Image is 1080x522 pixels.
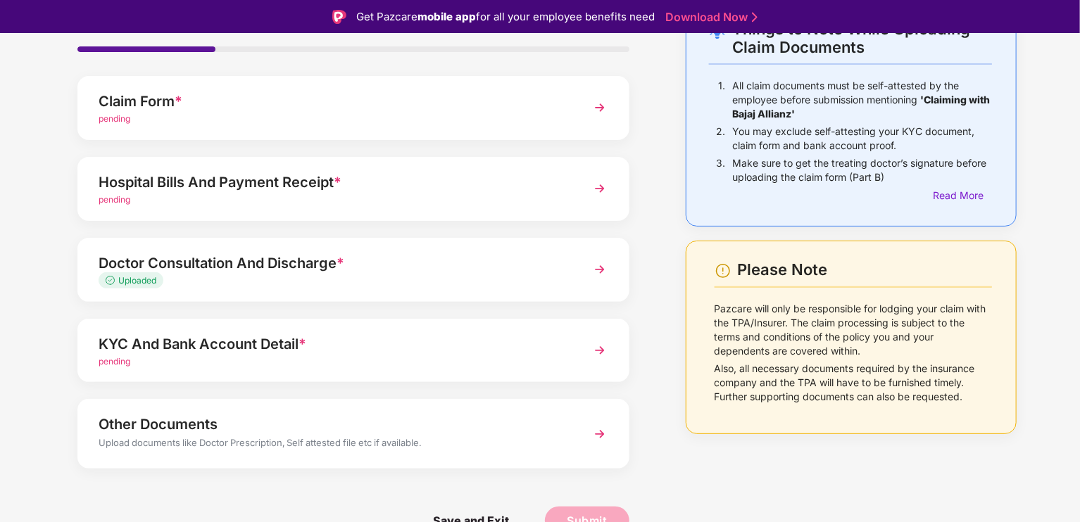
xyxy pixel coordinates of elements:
div: Get Pazcare for all your employee benefits need [356,8,655,25]
div: KYC And Bank Account Detail [99,333,565,355]
p: 2. [716,125,725,153]
div: Doctor Consultation And Discharge [99,252,565,274]
strong: mobile app [417,10,476,23]
a: Download Now [665,10,753,25]
p: 3. [716,156,725,184]
div: Please Note [738,260,992,279]
p: You may exclude self-attesting your KYC document, claim form and bank account proof. [732,125,992,153]
span: pending [99,356,130,367]
img: svg+xml;base64,PHN2ZyB4bWxucz0iaHR0cDovL3d3dy53My5vcmcvMjAwMC9zdmciIHdpZHRoPSIxMy4zMzMiIGhlaWdodD... [106,276,118,285]
div: Hospital Bills And Payment Receipt [99,171,565,193]
span: pending [99,113,130,124]
p: Also, all necessary documents required by the insurance company and the TPA will have to be furni... [715,362,992,404]
img: svg+xml;base64,PHN2ZyBpZD0iTmV4dCIgeG1sbnM9Imh0dHA6Ly93d3cudzMub3JnLzIwMDAvc3ZnIiB3aWR0aD0iMzYiIG... [587,338,613,363]
div: Other Documents [99,413,565,435]
span: Uploaded [118,275,156,286]
img: svg+xml;base64,PHN2ZyBpZD0iTmV4dCIgeG1sbnM9Imh0dHA6Ly93d3cudzMub3JnLzIwMDAvc3ZnIiB3aWR0aD0iMzYiIG... [587,257,613,282]
img: svg+xml;base64,PHN2ZyBpZD0iTmV4dCIgeG1sbnM9Imh0dHA6Ly93d3cudzMub3JnLzIwMDAvc3ZnIiB3aWR0aD0iMzYiIG... [587,421,613,447]
p: All claim documents must be self-attested by the employee before submission mentioning [732,79,992,121]
span: pending [99,194,130,205]
p: Pazcare will only be responsible for lodging your claim with the TPA/Insurer. The claim processin... [715,302,992,358]
div: Upload documents like Doctor Prescription, Self attested file etc if available. [99,435,565,454]
div: Claim Form [99,90,565,113]
img: Logo [332,10,346,24]
img: svg+xml;base64,PHN2ZyBpZD0iTmV4dCIgeG1sbnM9Imh0dHA6Ly93d3cudzMub3JnLzIwMDAvc3ZnIiB3aWR0aD0iMzYiIG... [587,95,613,120]
p: Make sure to get the treating doctor’s signature before uploading the claim form (Part B) [732,156,992,184]
div: Things to Note While Uploading Claim Documents [732,20,992,56]
div: Read More [933,188,992,203]
img: svg+xml;base64,PHN2ZyBpZD0iTmV4dCIgeG1sbnM9Imh0dHA6Ly93d3cudzMub3JnLzIwMDAvc3ZnIiB3aWR0aD0iMzYiIG... [587,176,613,201]
img: Stroke [752,10,758,25]
img: svg+xml;base64,PHN2ZyBpZD0iV2FybmluZ18tXzI0eDI0IiBkYXRhLW5hbWU9Ildhcm5pbmcgLSAyNHgyNCIgeG1sbnM9Im... [715,262,731,279]
p: 1. [718,79,725,121]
